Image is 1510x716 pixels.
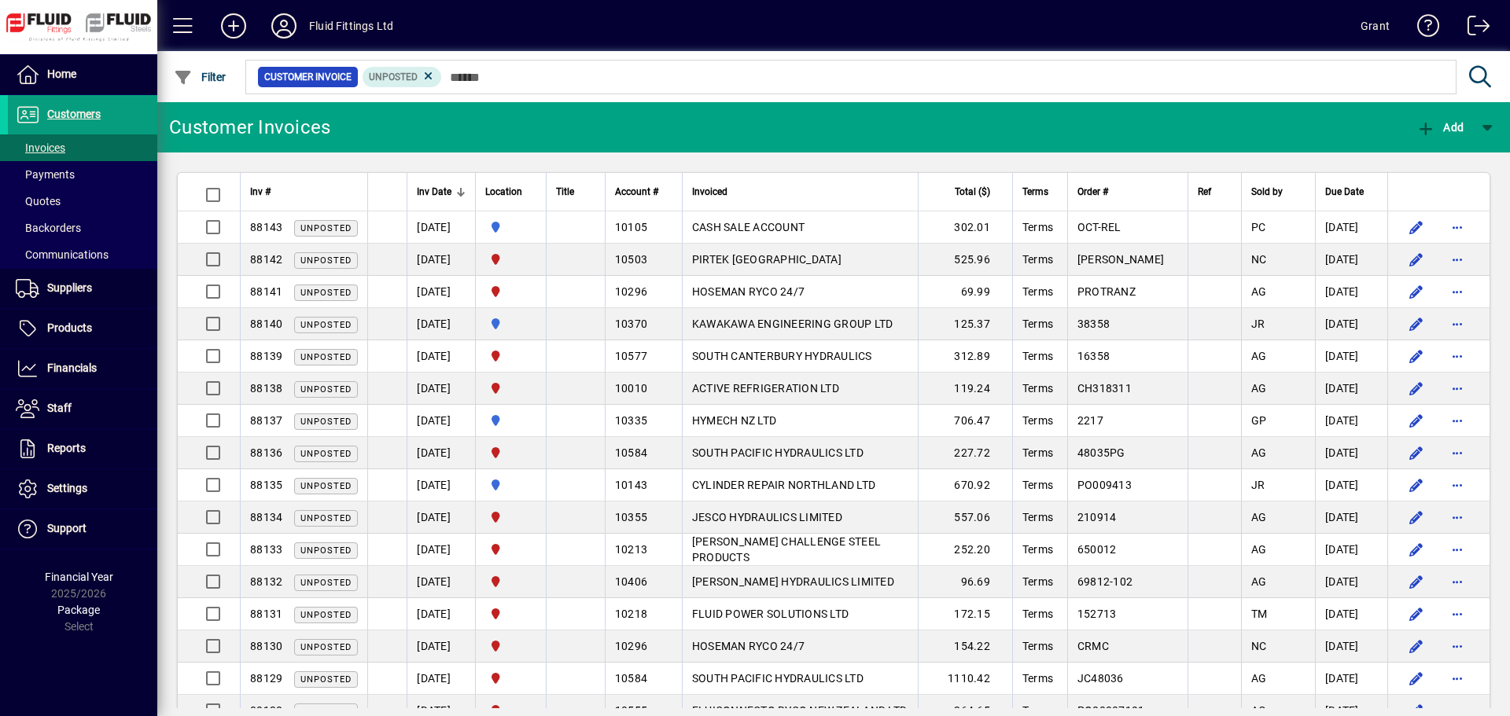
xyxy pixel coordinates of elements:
span: Terms [1022,414,1053,427]
div: Account # [615,183,672,200]
span: CHRISTCHURCH [485,573,536,590]
span: AG [1251,511,1267,523]
td: 557.06 [918,501,1012,534]
span: HOSEMAN RYCO 24/7 [692,640,805,652]
div: Total ($) [928,183,1004,200]
span: NC [1251,253,1267,266]
span: Unposted [369,72,418,83]
span: AG [1251,672,1267,685]
div: Location [485,183,536,200]
button: Edit [1404,472,1429,498]
button: Edit [1404,279,1429,304]
span: Unposted [300,642,352,652]
span: SOUTH PACIFIC HYDRAULICS LTD [692,446,864,459]
td: [DATE] [407,340,475,373]
span: KAWAKAWA ENGINEERING GROUP LTD [692,318,893,330]
span: 88138 [250,382,282,395]
span: 88136 [250,446,282,459]
td: 172.15 [918,598,1012,630]
a: Support [8,509,157,549]
td: [DATE] [1315,469,1387,501]
td: [DATE] [407,244,475,276]
span: 16358 [1077,350,1110,362]
td: [DATE] [407,308,475,340]
span: AG [1251,382,1267,395]
div: Title [556,183,595,200]
button: More options [1445,472,1470,498]
button: Edit [1404,633,1429,659]
span: Terms [1022,608,1053,620]
td: 119.24 [918,373,1012,405]
span: CHRISTCHURCH [485,283,536,300]
button: More options [1445,247,1470,272]
span: Terms [1022,382,1053,395]
span: Terms [1022,575,1053,588]
span: 10010 [615,382,647,395]
td: [DATE] [1315,276,1387,308]
span: 88141 [250,285,282,298]
span: CASH SALE ACCOUNT [692,221,805,233]
span: FLUID POWER SOLUTIONS LTD [692,608,849,620]
button: Edit [1404,343,1429,369]
span: Unposted [300,223,352,233]
span: Inv # [250,183,271,200]
span: Invoiced [692,183,727,200]
td: [DATE] [1315,211,1387,244]
span: Unposted [300,610,352,620]
div: Ref [1198,183,1232,200]
span: HYMECH NZ LTD [692,414,776,427]
a: Logout [1456,3,1490,54]
span: Home [47,68,76,80]
span: Filter [174,71,226,83]
span: GP [1251,414,1267,427]
span: Unposted [300,513,352,523]
td: [DATE] [407,437,475,469]
span: Total ($) [955,183,990,200]
button: More options [1445,343,1470,369]
td: [DATE] [407,211,475,244]
button: Edit [1404,537,1429,562]
span: Terms [1022,479,1053,491]
span: 88139 [250,350,282,362]
span: Unposted [300,578,352,588]
span: OCT-REL [1077,221,1121,233]
span: Terms [1022,318,1053,330]
td: [DATE] [407,534,475,566]
button: More options [1445,376,1470,401]
td: 154.22 [918,630,1012,663]
button: Edit [1404,311,1429,336]
td: 69.99 [918,276,1012,308]
span: Quotes [16,195,61,207]
td: [DATE] [1315,630,1387,663]
span: 48035PG [1077,446,1125,459]
span: Unposted [300,417,352,427]
span: 650012 [1077,543,1117,556]
span: 38358 [1077,318,1110,330]
button: More options [1445,440,1470,465]
td: 525.96 [918,244,1012,276]
a: Products [8,309,157,348]
span: Customers [47,108,101,120]
span: Terms [1022,672,1053,685]
button: More options [1445,666,1470,691]
span: CYLINDER REPAIR NORTHLAND LTD [692,479,875,491]
td: [DATE] [1315,405,1387,437]
span: Terms [1022,350,1053,362]
span: CHRISTCHURCH [485,380,536,397]
span: Communications [16,248,109,261]
td: [DATE] [407,373,475,405]
span: Location [485,183,522,200]
span: PROTRANZ [1077,285,1136,298]
button: More options [1445,215,1470,240]
td: [DATE] [407,598,475,630]
span: Unposted [300,288,352,298]
span: Package [57,604,100,616]
button: Profile [259,12,309,40]
span: Due Date [1325,183,1364,200]
div: Inv Date [417,183,466,200]
td: [DATE] [407,663,475,695]
span: CHRISTCHURCH [485,509,536,526]
button: Edit [1404,505,1429,530]
div: Customer Invoices [169,115,330,140]
button: More options [1445,633,1470,659]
